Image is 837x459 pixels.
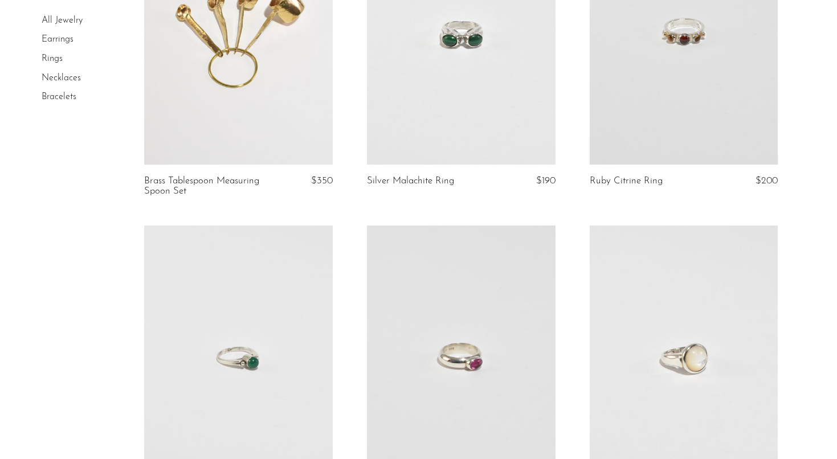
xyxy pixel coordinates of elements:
a: Rings [42,54,63,63]
a: Bracelets [42,92,76,101]
a: Silver Malachite Ring [367,176,454,186]
a: All Jewelry [42,16,83,25]
a: Ruby Citrine Ring [590,176,663,186]
span: $200 [756,176,778,186]
a: Necklaces [42,73,81,83]
span: $350 [311,176,333,186]
a: Brass Tablespoon Measuring Spoon Set [144,176,269,197]
span: $190 [536,176,556,186]
a: Earrings [42,35,74,44]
